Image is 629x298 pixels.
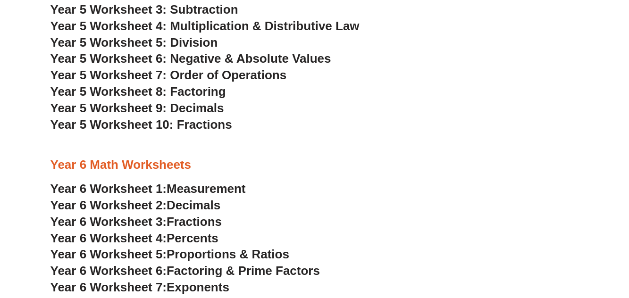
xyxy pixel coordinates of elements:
[50,198,167,212] span: Year 6 Worksheet 2:
[167,247,289,261] span: Proportions & Ratios
[50,68,287,82] a: Year 5 Worksheet 7: Order of Operations
[50,157,579,173] h3: Year 6 Math Worksheets
[50,231,218,245] a: Year 6 Worksheet 4:Percents
[167,231,218,245] span: Percents
[50,247,167,261] span: Year 6 Worksheet 5:
[167,264,320,278] span: Factoring & Prime Factors
[50,117,232,132] a: Year 5 Worksheet 10: Fractions
[50,84,226,99] a: Year 5 Worksheet 8: Factoring
[50,182,167,196] span: Year 6 Worksheet 1:
[50,19,360,33] a: Year 5 Worksheet 4: Multiplication & Distributive Law
[50,182,246,196] a: Year 6 Worksheet 1:Measurement
[167,215,222,229] span: Fractions
[50,2,238,17] a: Year 5 Worksheet 3: Subtraction
[50,215,222,229] a: Year 6 Worksheet 3:Fractions
[167,198,220,212] span: Decimals
[50,51,331,66] a: Year 5 Worksheet 6: Negative & Absolute Values
[50,101,224,115] a: Year 5 Worksheet 9: Decimals
[50,247,289,261] a: Year 6 Worksheet 5:Proportions & Ratios
[50,35,218,50] a: Year 5 Worksheet 5: Division
[50,231,167,245] span: Year 6 Worksheet 4:
[50,264,167,278] span: Year 6 Worksheet 6:
[50,264,320,278] a: Year 6 Worksheet 6:Factoring & Prime Factors
[50,280,167,294] span: Year 6 Worksheet 7:
[50,280,229,294] a: Year 6 Worksheet 7:Exponents
[167,280,229,294] span: Exponents
[50,215,167,229] span: Year 6 Worksheet 3:
[472,191,629,298] iframe: Chat Widget
[50,198,221,212] a: Year 6 Worksheet 2:Decimals
[167,182,246,196] span: Measurement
